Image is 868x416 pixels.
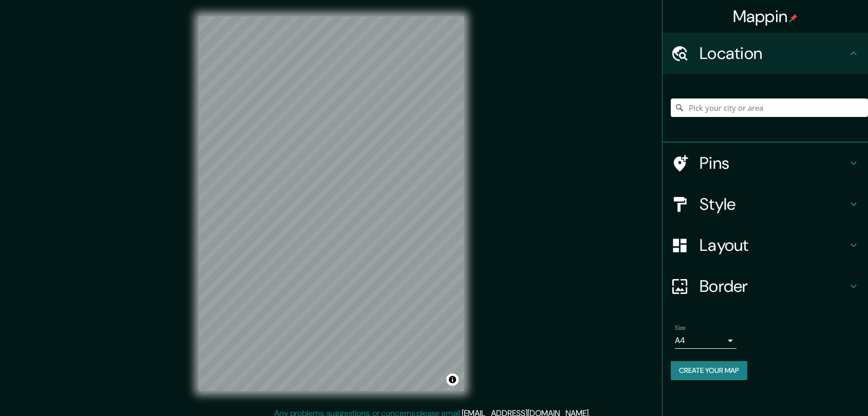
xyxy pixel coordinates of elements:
h4: Style [700,194,847,214]
div: A4 [675,332,737,349]
canvas: Map [199,16,464,391]
h4: Location [700,43,847,64]
div: Style [663,184,868,225]
h4: Mappin [733,6,798,27]
h4: Border [700,276,847,296]
div: Border [663,266,868,307]
img: pin-icon.png [789,14,798,22]
h4: Pins [700,153,847,173]
div: Location [663,33,868,74]
button: Create your map [671,361,747,380]
div: Pins [663,143,868,184]
input: Pick your city or area [671,98,868,117]
button: Toggle attribution [446,373,459,386]
h4: Layout [700,235,847,255]
label: Size [675,324,686,332]
div: Layout [663,225,868,266]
